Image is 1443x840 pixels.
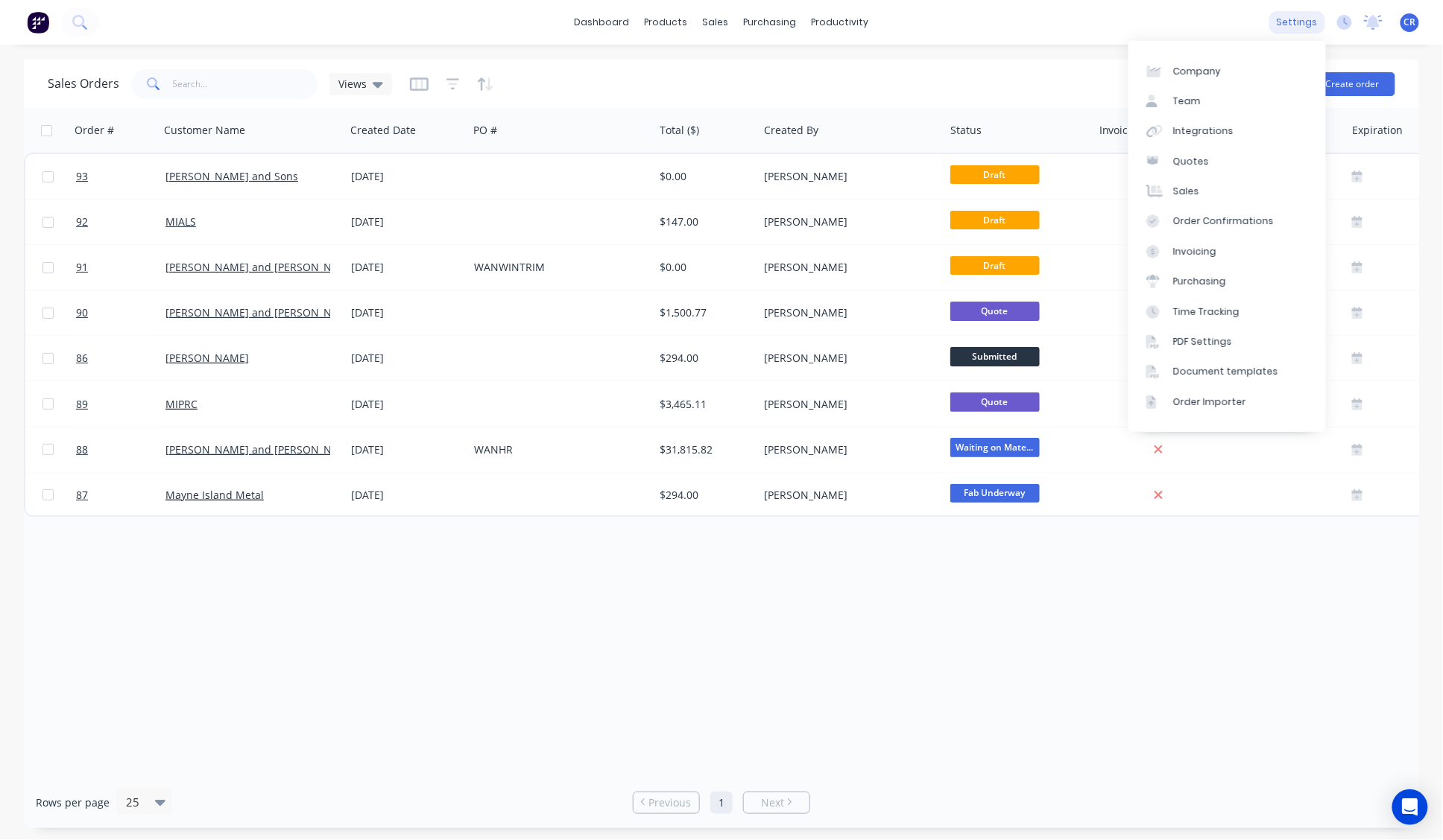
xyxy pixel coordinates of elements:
div: Time Tracking [1173,305,1240,319]
a: 90 [76,290,165,335]
div: [PERSON_NAME] [764,260,929,275]
a: [PERSON_NAME] and Sons [165,169,298,183]
div: $0.00 [660,260,748,275]
div: [DATE] [351,305,462,320]
div: [DATE] [351,397,462,412]
div: [PERSON_NAME] [764,488,929,503]
ul: Pagination [627,792,816,814]
img: Factory [27,11,49,34]
span: Draft [950,165,1040,184]
span: 88 [76,442,88,457]
div: Expiration [1353,123,1403,138]
div: $1,500.77 [660,305,748,320]
span: Previous [649,795,692,810]
a: 88 [76,427,165,472]
div: [PERSON_NAME] [764,214,929,229]
a: Order Importer [1128,387,1326,417]
a: Mayne Island Metal [165,488,264,502]
div: $294.00 [660,351,748,366]
div: Purchasing [1173,275,1226,288]
div: purchasing [736,11,804,34]
div: $31,815.82 [660,442,748,457]
a: Time Tracking [1128,296,1326,326]
a: Company [1128,56,1326,86]
span: 93 [76,169,88,184]
div: Created Date [350,123,416,138]
div: PO # [473,123,497,138]
span: CR [1404,16,1416,29]
div: settings [1269,11,1325,34]
a: Next page [744,795,809,810]
a: 89 [76,382,165,427]
div: Sales [1173,185,1199,198]
span: Quote [950,302,1040,320]
div: Order Confirmations [1173,214,1274,228]
div: [PERSON_NAME] [764,305,929,320]
div: Invoice status [1099,123,1168,138]
span: 87 [76,488,88,503]
div: Total ($) [660,123,699,138]
div: sales [695,11,736,34]
div: Open Intercom Messenger [1392,789,1428,825]
div: Invoicing [1173,245,1216,258]
a: Team [1128,86,1326,116]
div: productivity [804,11,877,34]
span: Views [338,76,367,92]
span: 92 [76,214,88,229]
div: Company [1173,65,1221,78]
a: 92 [76,200,165,244]
div: [PERSON_NAME] [764,351,929,366]
a: 91 [76,245,165,290]
div: [PERSON_NAME] [764,169,929,184]
span: Quote [950,392,1040,411]
span: Fab Underway [950,484,1040,503]
span: Next [761,795,784,810]
a: 86 [76,336,165,381]
a: Document templates [1128,357,1326,386]
div: $294.00 [660,488,748,503]
span: Draft [950,211,1040,229]
span: Submitted [950,347,1040,366]
div: $147.00 [660,214,748,229]
div: Document templates [1173,365,1278,378]
a: [PERSON_NAME] and [PERSON_NAME] [165,260,358,274]
div: Created By [764,123,818,138]
a: Integrations [1128,116,1326,146]
a: PDF Settings [1128,327,1326,357]
h1: Sales Orders [48,77,119,91]
div: $3,465.11 [660,397,748,412]
div: $0.00 [660,169,748,184]
div: [PERSON_NAME] [764,397,929,412]
input: Search... [173,69,318,99]
div: [DATE] [351,442,462,457]
div: Integrations [1173,124,1234,138]
span: Draft [950,256,1040,275]
a: Invoicing [1128,237,1326,267]
div: Team [1173,95,1201,108]
div: [DATE] [351,260,462,275]
span: 89 [76,397,88,412]
div: [PERSON_NAME] [764,442,929,457]
span: Waiting on Mate... [950,438,1040,456]
span: 91 [76,260,88,275]
div: Customer Name [164,123,245,138]
button: Create order [1310,72,1395,96]
div: PDF Settings [1173,335,1232,349]
a: Previous page [634,795,699,810]
div: WANWINTRIM [474,260,640,275]
div: [DATE] [351,214,462,229]
a: Quotes [1128,147,1326,176]
a: [PERSON_NAME] [165,351,249,365]
div: products [637,11,695,34]
a: MIALS [165,214,196,229]
div: Status [950,123,982,138]
div: Quotes [1173,155,1209,168]
span: Rows per page [36,795,110,810]
span: 86 [76,351,88,366]
a: Purchasing [1128,267,1326,296]
div: Order Importer [1173,395,1246,409]
div: WANHR [474,442,640,457]
div: Order # [75,123,114,138]
a: dashboard [567,11,637,34]
a: [PERSON_NAME] and [PERSON_NAME] [165,305,358,319]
